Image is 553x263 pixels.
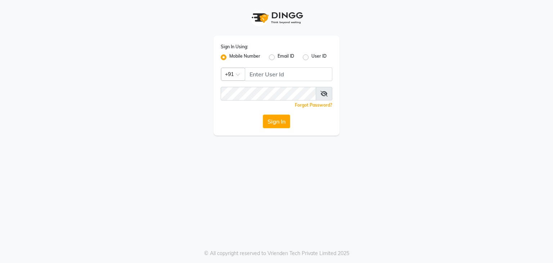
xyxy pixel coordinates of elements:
[221,87,316,101] input: Username
[229,53,260,62] label: Mobile Number
[295,102,332,108] a: Forgot Password?
[245,67,332,81] input: Username
[221,44,248,50] label: Sign In Using:
[248,7,305,28] img: logo1.svg
[263,115,290,128] button: Sign In
[278,53,294,62] label: Email ID
[311,53,327,62] label: User ID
